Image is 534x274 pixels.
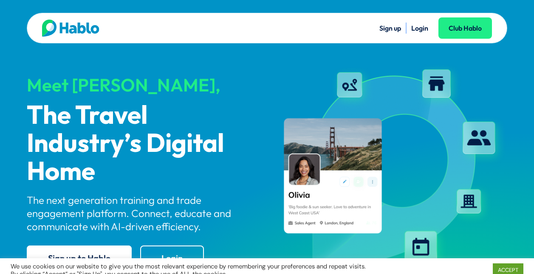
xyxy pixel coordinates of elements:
a: Sign up to Hablo [27,245,132,271]
p: The next generation training and trade engagement platform. Connect, educate and communicate with... [27,194,260,234]
a: Login [140,245,204,271]
p: The Travel Industry’s Digital Home [27,102,260,186]
a: Sign up [379,24,401,32]
a: Club Hablo [438,17,492,39]
a: Login [411,24,428,32]
div: Meet [PERSON_NAME], [27,75,260,95]
img: Hablo logo main 2 [42,20,99,37]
